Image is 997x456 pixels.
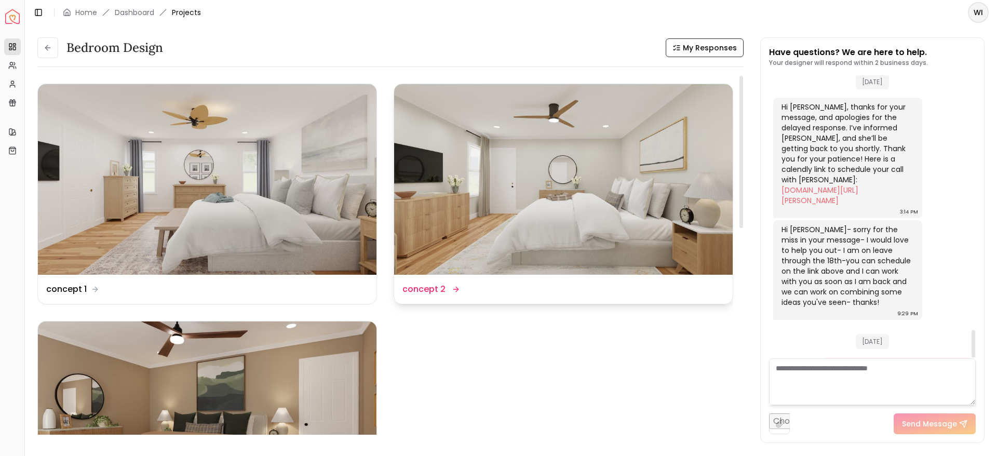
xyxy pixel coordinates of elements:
[769,59,928,67] p: Your designer will respond within 2 business days.
[5,9,20,24] a: Spacejoy
[856,334,889,349] span: [DATE]
[402,283,446,296] dd: concept 2
[856,74,889,89] span: [DATE]
[46,283,87,296] dd: concept 1
[782,185,858,206] a: [DOMAIN_NAME][URL][PERSON_NAME]
[782,102,912,206] div: Hi [PERSON_NAME], thanks for your message, and apologies for the delayed response. I’ve informed ...
[782,224,912,307] div: Hi [PERSON_NAME]- sorry for the miss in your message- I would love to help you out- I am on leave...
[115,7,154,18] a: Dashboard
[666,38,744,57] button: My Responses
[38,84,376,275] img: concept 1
[897,309,918,319] div: 9:29 PM
[769,46,928,59] p: Have questions? We are here to help.
[900,207,918,217] div: 3:14 PM
[969,3,988,22] span: WI
[968,2,989,23] button: WI
[5,9,20,24] img: Spacejoy Logo
[394,84,733,304] a: concept 2concept 2
[683,43,737,53] span: My Responses
[75,7,97,18] a: Home
[394,84,733,275] img: concept 2
[66,39,163,56] h3: Bedroom design
[63,7,201,18] nav: breadcrumb
[37,84,377,304] a: concept 1concept 1
[172,7,201,18] span: Projects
